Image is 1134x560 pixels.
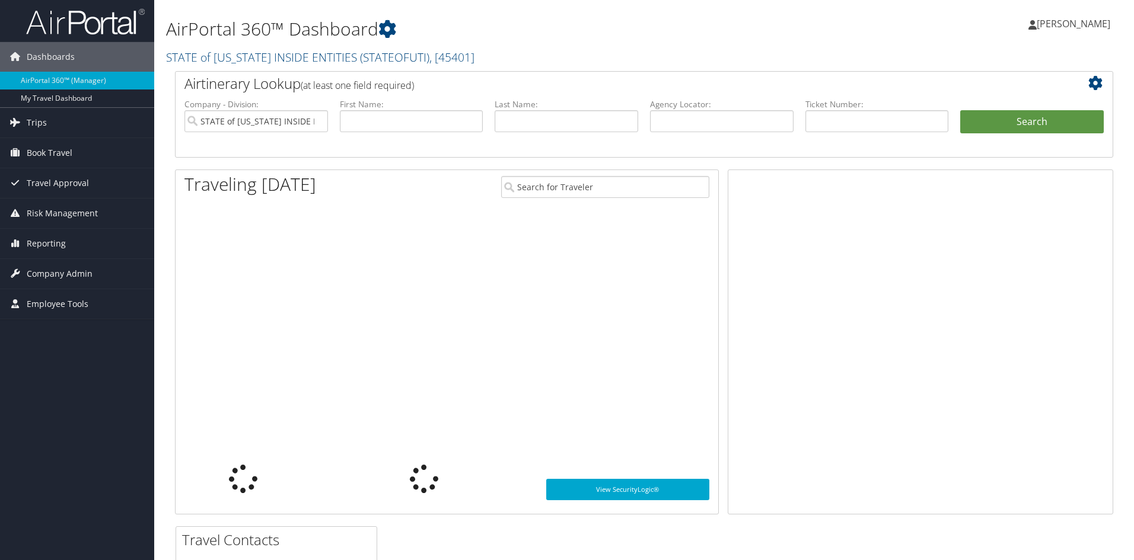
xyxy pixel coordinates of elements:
[27,199,98,228] span: Risk Management
[184,98,328,110] label: Company - Division:
[182,530,377,550] h2: Travel Contacts
[360,49,429,65] span: ( STATEOFUTI )
[429,49,474,65] span: , [ 45401 ]
[805,98,949,110] label: Ticket Number:
[1028,6,1122,41] a: [PERSON_NAME]
[27,259,93,289] span: Company Admin
[501,176,709,198] input: Search for Traveler
[27,289,88,319] span: Employee Tools
[301,79,414,92] span: (at least one field required)
[27,168,89,198] span: Travel Approval
[184,73,1025,94] h2: Airtinerary Lookup
[27,108,47,137] span: Trips
[166,49,474,65] a: STATE of [US_STATE] INSIDE ENTITIES
[495,98,638,110] label: Last Name:
[546,479,709,500] a: View SecurityLogic®
[27,42,75,72] span: Dashboards
[340,98,483,110] label: First Name:
[650,98,794,110] label: Agency Locator:
[184,172,316,197] h1: Traveling [DATE]
[27,229,66,258] span: Reporting
[166,17,804,41] h1: AirPortal 360™ Dashboard
[960,110,1104,134] button: Search
[1037,17,1110,30] span: [PERSON_NAME]
[27,138,72,168] span: Book Travel
[26,8,145,36] img: airportal-logo.png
